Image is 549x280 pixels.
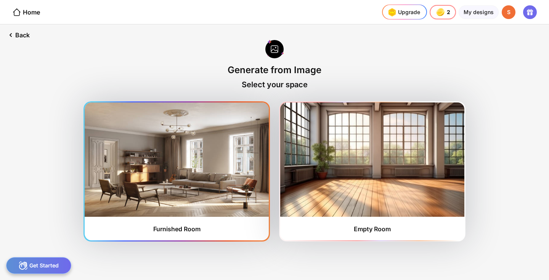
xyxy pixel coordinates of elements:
div: Generate from Image [228,64,321,75]
img: upgrade-nav-btn-icon.gif [386,6,398,18]
div: Get Started [6,257,71,274]
div: Furnished Room [153,225,201,233]
div: My designs [459,5,499,19]
div: S [502,5,515,19]
img: furnishedRoom1.jpg [85,102,269,217]
span: 2 [447,9,451,15]
div: Select your space [242,80,308,89]
div: Upgrade [386,6,420,18]
img: furnishedRoom2.jpg [280,102,464,217]
div: Empty Room [354,225,391,233]
div: Home [12,8,40,17]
